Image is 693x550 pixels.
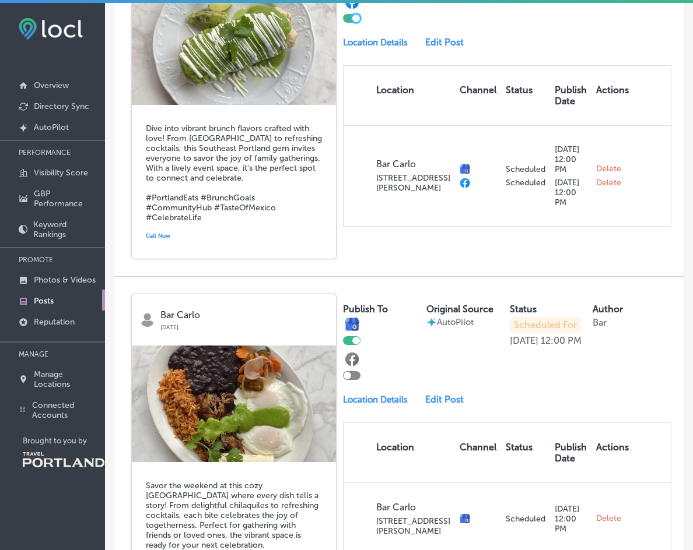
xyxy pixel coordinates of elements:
p: 12:00 PM [541,335,582,346]
p: GBP Performance [34,189,99,209]
th: Channel [455,66,501,125]
p: [STREET_ADDRESS][PERSON_NAME] [376,516,450,536]
th: Location [344,423,455,482]
th: Actions [591,423,633,482]
th: Actions [591,66,633,125]
p: [DATE] 12:00 PM [555,504,587,534]
img: autopilot-icon [426,317,437,327]
p: Keyword Rankings [33,220,99,239]
p: Manage Locations [34,369,99,389]
p: [DATE] 12:00 PM [555,144,587,174]
p: Scheduled [506,164,545,174]
span: Delete [596,513,621,524]
label: Status [510,304,537,315]
p: [DATE] [510,335,538,346]
a: Edit Post [425,394,471,405]
h5: Dive into vibrant brunch flavors crafted with love! From [GEOGRAPHIC_DATA] to refreshing cocktail... [146,124,322,223]
p: Bar Carlo [376,502,450,513]
th: Channel [455,423,501,482]
p: Bar [593,317,607,328]
p: [STREET_ADDRESS][PERSON_NAME] [376,173,450,193]
p: Location Details [343,37,408,48]
img: Travel Portland [23,452,104,467]
img: 17549553041a0a18da-06dc-43ad-8638-a29502d829b0_2025-05-07.jpg [132,345,336,462]
a: Edit Post [425,37,471,48]
p: [DATE] [160,320,328,331]
th: Publish Date [550,423,591,482]
span: Delete [596,164,621,174]
img: logo [140,312,155,327]
p: Bar Carlo [160,310,328,320]
th: Publish Date [550,66,591,125]
p: Brought to you by [23,436,105,445]
p: Location Details [343,394,408,405]
th: Status [501,423,550,482]
p: Overview [34,80,69,90]
label: Author [593,304,623,315]
label: Original Source [426,304,494,315]
label: Publish To [343,304,388,315]
p: Reputation [34,317,75,327]
p: Scheduled For [510,317,581,333]
p: [DATE] 12:00 PM [555,178,587,207]
p: AutoPilot [437,317,474,327]
th: Location [344,66,455,125]
th: Status [501,66,550,125]
p: Photos & Videos [34,275,96,285]
p: AutoPilot [34,122,69,132]
p: Scheduled [506,514,545,524]
p: Posts [34,296,54,306]
img: fda3e92497d09a02dc62c9cd864e3231.png [19,18,83,40]
p: Bar Carlo [376,158,450,170]
p: Directory Sync [34,101,89,111]
p: Visibility Score [34,168,88,178]
p: Scheduled [506,178,545,188]
p: Connected Accounts [32,400,99,420]
span: Delete [596,178,621,188]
